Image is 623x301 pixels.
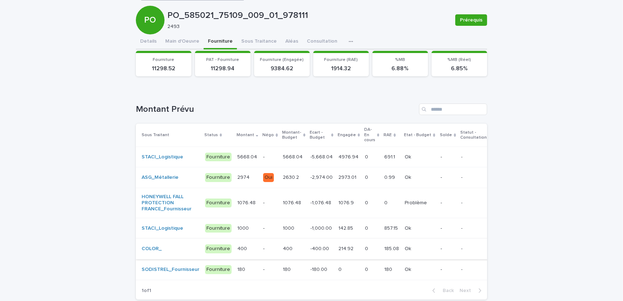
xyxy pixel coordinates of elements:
p: -1,076.48 [310,199,333,206]
span: Fourniture [153,58,175,62]
p: 2630.2 [283,173,301,181]
p: - [441,267,455,273]
button: Sous Traitance [237,34,281,49]
a: STACI_Logistique [142,225,183,231]
span: Prérequis [460,16,482,24]
p: Ok [405,224,413,231]
p: -1,000.00 [310,224,333,231]
button: Consultation [303,34,342,49]
span: %MB [395,58,405,62]
tr: ASG_Métallerie Fourniture29742974 Oui2630.22630.2 -2,974.00-2,974.00 2973.012973.01 00 0.990.99 O... [136,167,558,188]
button: Next [457,287,487,294]
div: Fourniture [205,244,232,253]
span: Next [460,288,475,293]
a: ASG_Métallerie [142,175,179,181]
p: 142.85 [338,224,355,231]
p: 5668.04 [237,153,258,160]
p: - [441,154,455,160]
p: 4976.94 [338,153,360,160]
p: Ok [405,173,413,181]
p: 0 [365,199,370,206]
p: 1076.9 [338,199,355,206]
div: Oui [263,173,274,182]
p: 5668.04 [283,153,304,160]
p: - [461,267,486,273]
p: Status [204,131,218,139]
p: Etat - Budget [404,131,431,139]
p: 180 [384,265,394,273]
p: - [461,246,486,252]
p: Solde [440,131,452,139]
p: 0 [365,244,370,252]
p: - [263,267,277,273]
p: - [461,175,486,181]
button: Details [136,34,161,49]
p: 9384.62 [258,65,305,72]
p: Problème [405,199,428,206]
p: 400 [283,244,294,252]
p: - [263,225,277,231]
button: Prérequis [455,14,487,26]
p: 1076.48 [283,199,303,206]
p: 214.92 [338,244,355,252]
p: 11298.52 [140,65,187,72]
p: PO_585021_75109_009_01_978111 [167,10,450,21]
p: - [461,225,486,231]
p: Statut - Consultation [461,129,487,142]
p: 6.88 % [377,65,424,72]
p: Ok [405,265,413,273]
p: Ok [405,244,413,252]
div: Fourniture [205,153,232,162]
p: 1000 [237,224,250,231]
p: 2973.01 [338,173,358,181]
p: 1000 [283,224,296,231]
p: - [441,246,455,252]
p: 6.85 % [436,65,483,72]
h1: Montant Prévu [136,104,416,115]
p: 180 [237,265,247,273]
p: 0 [365,265,370,273]
p: 185.08 [384,244,400,252]
p: RAE [384,131,392,139]
p: Ecart - Budget [310,129,329,142]
p: 11298.94 [199,65,246,72]
div: Fourniture [205,265,232,274]
p: Montant-Budget [282,129,301,142]
p: 0 [365,173,370,181]
tr: STACI_Logistique Fourniture5668.045668.04 -5668.045668.04 -5,668.04-5,668.04 4976.944976.94 00 69... [136,147,558,167]
a: SODISTREL_Fournisseur [142,267,199,273]
p: -400.00 [310,244,330,252]
a: HONEYWELL FALL PROTECTION FRANCE_Fournisseur [142,194,199,212]
p: - [263,246,277,252]
p: Ok [405,153,413,160]
button: Main d'Oeuvre [161,34,204,49]
p: 1 of 1 [136,282,157,300]
p: 180 [283,265,293,273]
p: -2,974.00 [310,173,334,181]
p: Montant [237,131,254,139]
p: 0 [365,224,370,231]
span: %MB (Réel) [448,58,471,62]
tr: SODISTREL_Fournisseur Fourniture180180 -180180 -180.00-180.00 00 00 180180 OkOk --NégoEditer [136,259,558,280]
span: Back [438,288,454,293]
p: 2493 [167,24,447,30]
p: 0 [338,265,343,273]
div: Fourniture [205,199,232,207]
p: Sous Traitant [142,131,169,139]
div: Fourniture [205,224,232,233]
button: Back [427,287,457,294]
p: -5,668.04 [310,153,334,160]
p: 2974 [237,173,251,181]
a: STACI_Logistique [142,154,183,160]
input: Search [419,104,487,115]
p: 0 [384,199,389,206]
p: Engagée [338,131,356,139]
tr: HONEYWELL FALL PROTECTION FRANCE_Fournisseur Fourniture1076.481076.48 -1076.481076.48 -1,076.48-1... [136,188,558,218]
p: 691.1 [384,153,396,160]
tr: COLOR_ Fourniture400400 -400400 -400.00-400.00 214.92214.92 00 185.08185.08 OkOk --NégoEditer [136,239,558,259]
button: Fourniture [204,34,237,49]
p: 0 [365,153,370,160]
a: COLOR_ [142,246,162,252]
p: DA-En cours [364,126,375,144]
